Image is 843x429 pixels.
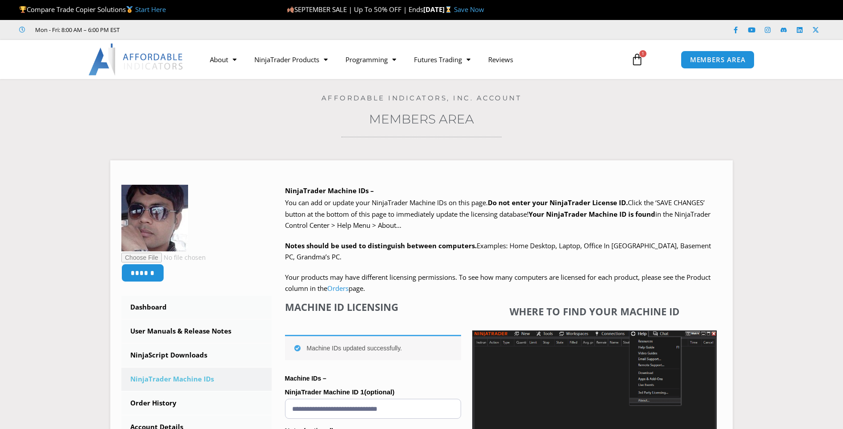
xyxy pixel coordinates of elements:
[121,344,272,367] a: NinjaScript Downloads
[690,56,746,63] span: MEMBERS AREA
[287,6,294,13] img: 🍂
[405,49,479,70] a: Futures Trading
[135,5,166,14] a: Start Here
[681,51,755,69] a: MEMBERS AREA
[121,320,272,343] a: User Manuals & Release Notes
[327,284,349,293] a: Orders
[245,49,337,70] a: NinjaTrader Products
[20,6,26,13] img: 🏆
[19,5,166,14] span: Compare Trade Copier Solutions
[529,210,655,218] strong: Your NinjaTrader Machine ID is found
[618,47,657,72] a: 1
[285,241,711,262] span: Examples: Home Desktop, Laptop, Office In [GEOGRAPHIC_DATA], Basement PC, Grandma’s PC.
[121,296,272,319] a: Dashboard
[479,49,522,70] a: Reviews
[285,198,488,207] span: You can add or update your NinjaTrader Machine IDs on this page.
[285,335,461,360] div: Machine IDs updated successfully.
[285,375,326,382] strong: Machine IDs –
[33,24,120,35] span: Mon - Fri: 8:00 AM – 6:00 PM EST
[364,388,394,396] span: (optional)
[285,186,374,195] b: NinjaTrader Machine IDs –
[201,49,621,70] nav: Menu
[488,198,628,207] b: Do not enter your NinjaTrader License ID.
[126,6,133,13] img: 🥇
[423,5,454,14] strong: [DATE]
[201,49,245,70] a: About
[454,5,484,14] a: Save Now
[472,306,717,317] h4: Where to find your Machine ID
[639,50,646,57] span: 1
[285,198,711,230] span: Click the ‘SAVE CHANGES’ button at the bottom of this page to immediately update the licensing da...
[121,185,188,251] img: 06f45052ef44a4f6cfbf700c5e9ab60df7c7c9ffcab772790534b7a6fe138a01
[285,273,711,293] span: Your products may have different licensing permissions. To see how many computers are licensed fo...
[287,5,423,14] span: SEPTEMBER SALE | Up To 50% OFF | Ends
[132,25,265,34] iframe: Customer reviews powered by Trustpilot
[369,111,474,127] a: Members Area
[285,241,477,250] strong: Notes should be used to distinguish between computers.
[88,44,184,75] img: LogoAI | Affordable Indicators – NinjaTrader
[321,94,522,102] a: Affordable Indicators, Inc. Account
[285,385,461,399] label: NinjaTrader Machine ID 1
[121,392,272,415] a: Order History
[285,301,461,313] h4: Machine ID Licensing
[445,6,452,13] img: ⌛
[121,368,272,391] a: NinjaTrader Machine IDs
[337,49,405,70] a: Programming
